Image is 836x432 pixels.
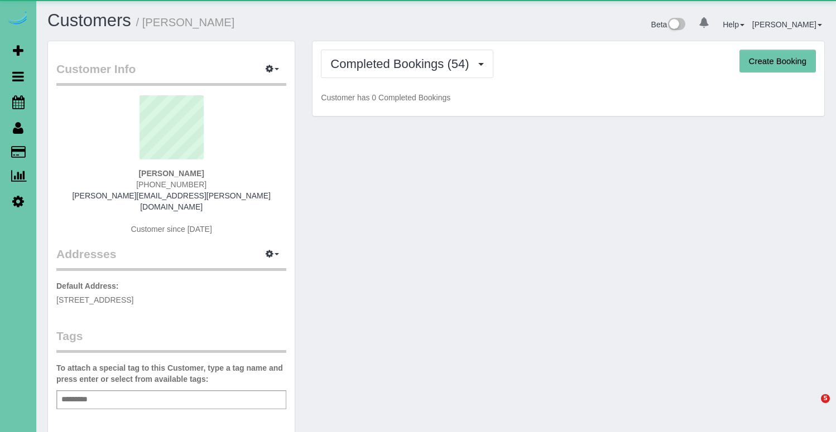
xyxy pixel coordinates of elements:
label: Default Address: [56,280,119,292]
span: 5 [821,394,830,403]
legend: Tags [56,328,286,353]
span: Completed Bookings (54) [330,57,474,71]
iframe: Intercom live chat [798,394,825,421]
span: [PHONE_NUMBER] [136,180,206,189]
img: Automaid Logo [7,11,29,27]
a: Beta [651,20,686,29]
strong: [PERSON_NAME] [138,169,204,178]
button: Create Booking [739,50,816,73]
a: Customers [47,11,131,30]
img: New interface [667,18,685,32]
a: [PERSON_NAME][EMAIL_ADDRESS][PERSON_NAME][DOMAIN_NAME] [72,191,271,211]
label: To attach a special tag to this Customer, type a tag name and press enter or select from availabl... [56,362,286,385]
span: [STREET_ADDRESS] [56,295,133,304]
a: [PERSON_NAME] [752,20,822,29]
a: Help [723,20,744,29]
button: Completed Bookings (54) [321,50,493,78]
span: Customer since [DATE] [131,225,212,234]
legend: Customer Info [56,61,286,86]
p: Customer has 0 Completed Bookings [321,92,816,103]
small: / [PERSON_NAME] [136,16,235,28]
